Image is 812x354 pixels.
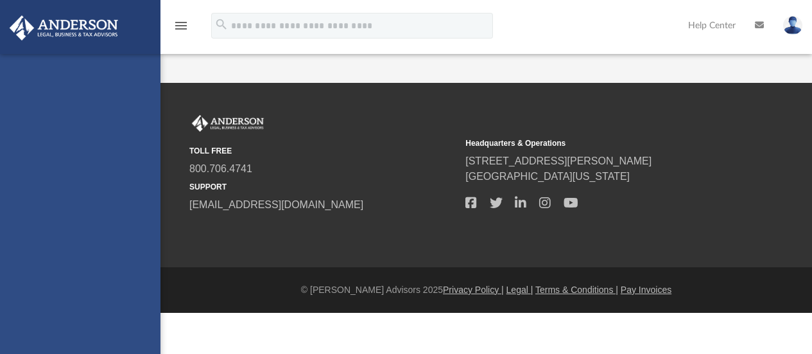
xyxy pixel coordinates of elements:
div: © [PERSON_NAME] Advisors 2025 [160,283,812,297]
small: SUPPORT [189,181,456,193]
img: Anderson Advisors Platinum Portal [189,115,266,132]
a: [GEOGRAPHIC_DATA][US_STATE] [465,171,630,182]
a: [EMAIL_ADDRESS][DOMAIN_NAME] [189,199,363,210]
a: Privacy Policy | [443,285,504,295]
a: 800.706.4741 [189,163,252,174]
a: Legal | [506,285,533,295]
small: TOLL FREE [189,145,456,157]
i: search [214,17,229,31]
img: User Pic [783,16,802,35]
a: Terms & Conditions | [535,285,618,295]
i: menu [173,18,189,33]
a: menu [173,24,189,33]
a: [STREET_ADDRESS][PERSON_NAME] [465,155,652,166]
small: Headquarters & Operations [465,137,732,149]
img: Anderson Advisors Platinum Portal [6,15,122,40]
a: Pay Invoices [621,285,671,295]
